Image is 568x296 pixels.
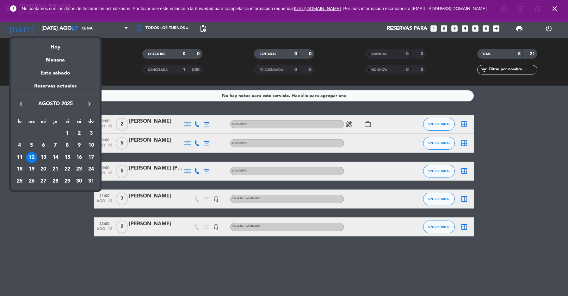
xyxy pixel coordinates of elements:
div: 14 [50,152,61,163]
td: 3 de agosto de 2025 [85,127,97,139]
div: 3 [86,128,96,139]
td: 17 de agosto de 2025 [85,151,97,164]
td: 25 de agosto de 2025 [14,175,26,187]
div: 27 [38,176,49,187]
div: 12 [26,152,37,163]
div: Hoy [11,38,100,51]
th: miércoles [37,118,49,128]
td: 1 de agosto de 2025 [61,127,73,139]
div: 22 [62,164,73,175]
div: Mañana [11,51,100,64]
td: 23 de agosto de 2025 [73,163,85,175]
td: 14 de agosto de 2025 [49,151,61,164]
th: lunes [14,118,26,128]
td: 26 de agosto de 2025 [26,175,38,187]
div: 5 [26,140,37,151]
th: domingo [85,118,97,128]
div: 16 [74,152,84,163]
div: 23 [74,164,84,175]
div: 18 [14,164,25,175]
td: 4 de agosto de 2025 [14,139,26,151]
td: 18 de agosto de 2025 [14,163,26,175]
div: 17 [86,152,96,163]
td: AGO. [14,127,61,139]
th: martes [26,118,38,128]
i: keyboard_arrow_left [17,100,25,108]
div: 13 [38,152,49,163]
td: 29 de agosto de 2025 [61,175,73,187]
td: 11 de agosto de 2025 [14,151,26,164]
th: sábado [73,118,85,128]
td: 2 de agosto de 2025 [73,127,85,139]
th: jueves [49,118,61,128]
span: agosto 2025 [27,100,84,108]
div: 8 [62,140,73,151]
td: 28 de agosto de 2025 [49,175,61,187]
div: 25 [14,176,25,187]
div: Reservas actuales [11,82,100,95]
td: 7 de agosto de 2025 [49,139,61,151]
div: 11 [14,152,25,163]
td: 27 de agosto de 2025 [37,175,49,187]
td: 16 de agosto de 2025 [73,151,85,164]
div: 2 [74,128,84,139]
td: 10 de agosto de 2025 [85,139,97,151]
div: 31 [86,176,96,187]
div: 26 [26,176,37,187]
td: 6 de agosto de 2025 [37,139,49,151]
td: 30 de agosto de 2025 [73,175,85,187]
div: 15 [62,152,73,163]
td: 9 de agosto de 2025 [73,139,85,151]
div: 21 [50,164,61,175]
div: 4 [14,140,25,151]
div: 20 [38,164,49,175]
td: 19 de agosto de 2025 [26,163,38,175]
div: 24 [86,164,96,175]
td: 8 de agosto de 2025 [61,139,73,151]
div: 7 [50,140,61,151]
div: 28 [50,176,61,187]
div: 29 [62,176,73,187]
td: 15 de agosto de 2025 [61,151,73,164]
button: keyboard_arrow_right [84,100,95,108]
td: 12 de agosto de 2025 [26,151,38,164]
td: 31 de agosto de 2025 [85,175,97,187]
td: 22 de agosto de 2025 [61,163,73,175]
div: 9 [74,140,84,151]
div: 6 [38,140,49,151]
td: 5 de agosto de 2025 [26,139,38,151]
div: 10 [86,140,96,151]
div: Este sábado [11,64,100,82]
button: keyboard_arrow_left [15,100,27,108]
div: 19 [26,164,37,175]
div: 1 [62,128,73,139]
th: viernes [61,118,73,128]
td: 24 de agosto de 2025 [85,163,97,175]
td: 13 de agosto de 2025 [37,151,49,164]
td: 21 de agosto de 2025 [49,163,61,175]
div: 30 [74,176,84,187]
i: keyboard_arrow_right [86,100,93,108]
td: 20 de agosto de 2025 [37,163,49,175]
